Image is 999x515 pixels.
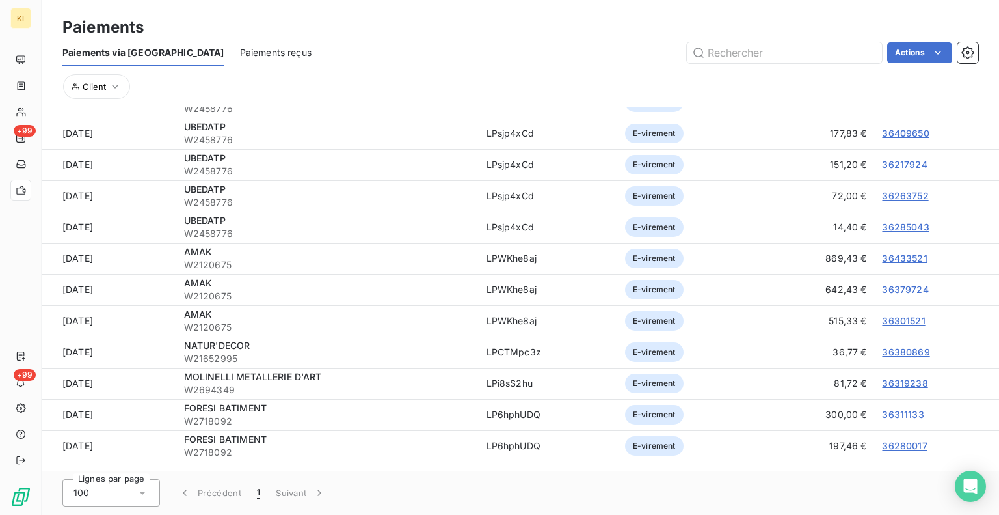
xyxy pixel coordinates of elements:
[42,337,176,368] td: [DATE]
[184,133,471,146] span: W2458776
[42,243,176,274] td: [DATE]
[625,186,684,206] span: E-virement
[479,149,618,180] td: LPsjp4xCd
[42,149,176,180] td: [DATE]
[479,368,618,399] td: LPi8sS2hu
[184,227,471,240] span: W2458776
[73,486,89,499] span: 100
[184,258,471,271] span: W2120675
[184,415,471,428] span: W2718092
[14,125,36,137] span: +99
[62,46,224,59] span: Paiements via [GEOGRAPHIC_DATA]
[63,74,130,99] button: Client
[955,471,986,502] div: Open Intercom Messenger
[625,436,684,456] span: E-virement
[184,246,213,257] span: AMAK
[763,368,875,399] td: 81,72 €
[184,321,471,334] span: W2120675
[763,243,875,274] td: 869,43 €
[479,399,618,430] td: LP6hphUDQ
[882,159,927,170] a: 36217924
[625,405,684,425] span: E-virement
[625,217,684,237] span: E-virement
[882,440,927,451] a: 36280017
[62,16,144,39] h3: Paiements
[763,430,875,462] td: 197,46 €
[184,196,471,209] span: W2458776
[184,434,267,445] span: FORESI BATIMENT
[42,430,176,462] td: [DATE]
[184,152,226,163] span: UBEDATP
[170,479,249,507] button: Précédent
[479,180,618,212] td: LPsjp4xCd
[42,368,176,399] td: [DATE]
[184,446,471,459] span: W2718092
[479,212,618,243] td: LPsjp4xCd
[83,81,106,92] span: Client
[687,42,882,63] input: Rechercher
[42,212,176,243] td: [DATE]
[184,184,226,195] span: UBEDATP
[184,352,471,365] span: W21652995
[184,371,322,382] span: MOLINELLI METALLERIE D'ART
[479,430,618,462] td: LP6hphUDQ
[763,337,875,368] td: 36,77 €
[14,369,36,381] span: +99
[184,340,250,351] span: NATUR'DECOR
[882,315,925,326] a: 36301521
[10,8,31,29] div: KI
[479,337,618,368] td: LPCTMpc3z
[268,479,334,507] button: Suivant
[479,274,618,305] td: LPWKhe8aj
[184,215,226,226] span: UBEDATP
[625,311,684,331] span: E-virement
[882,128,929,139] a: 36409650
[882,284,928,295] a: 36379724
[882,346,929,357] a: 36380869
[184,102,471,115] span: W2458776
[240,46,312,59] span: Paiements reçus
[42,274,176,305] td: [DATE]
[763,149,875,180] td: 151,20 €
[882,221,929,232] a: 36285043
[625,342,684,362] span: E-virement
[882,96,927,107] a: 36402127
[882,253,927,264] a: 36433521
[184,165,471,178] span: W2458776
[763,399,875,430] td: 300,00 €
[625,280,684,299] span: E-virement
[257,486,260,499] span: 1
[42,118,176,149] td: [DATE]
[882,409,924,420] a: 36311133
[479,118,618,149] td: LPsjp4xCd
[42,399,176,430] td: [DATE]
[763,212,875,243] td: 14,40 €
[184,383,471,397] span: W2694349
[42,180,176,212] td: [DATE]
[625,374,684,393] span: E-virement
[763,305,875,337] td: 515,33 €
[42,305,176,337] td: [DATE]
[763,118,875,149] td: 177,83 €
[479,243,618,274] td: LPWKhe8aj
[625,249,684,268] span: E-virement
[882,378,927,389] a: 36319238
[479,305,618,337] td: LPWKhe8aj
[763,274,875,305] td: 642,43 €
[184,121,226,132] span: UBEDATP
[184,290,471,303] span: W2120675
[249,479,268,507] button: 1
[882,190,928,201] a: 36263752
[625,124,684,143] span: E-virement
[10,486,31,507] img: Logo LeanPay
[184,402,267,413] span: FORESI BATIMENT
[887,42,952,63] button: Actions
[763,180,875,212] td: 72,00 €
[184,309,213,320] span: AMAK
[184,277,213,288] span: AMAK
[625,155,684,174] span: E-virement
